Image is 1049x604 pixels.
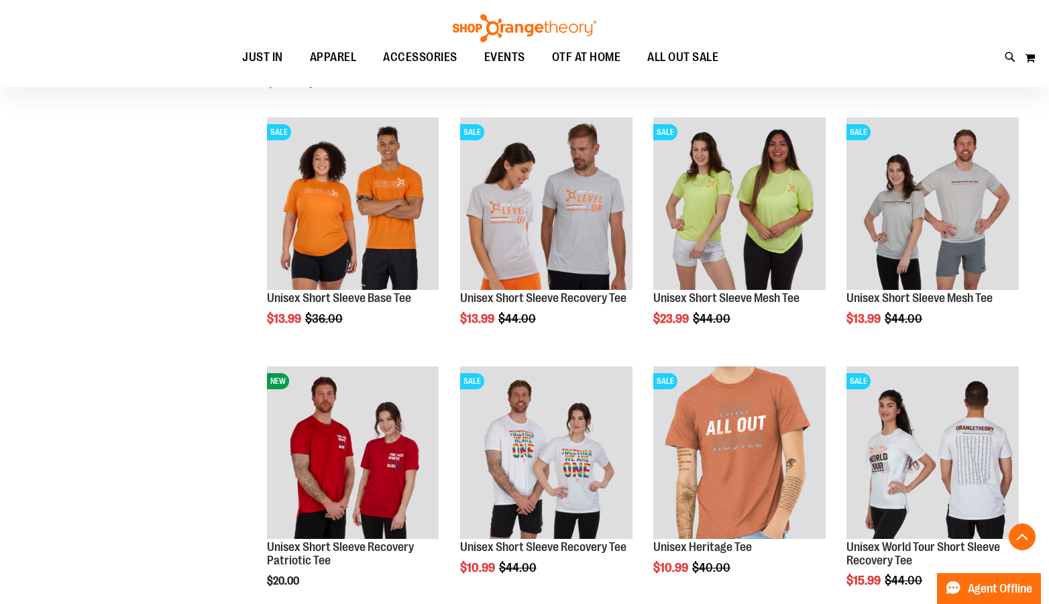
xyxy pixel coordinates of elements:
[653,117,826,290] img: Product image for Unisex Short Sleeve Mesh Tee
[453,111,639,359] div: product
[451,14,598,42] img: Shop Orangetheory
[460,540,626,554] a: Unisex Short Sleeve Recovery Tee
[267,366,439,541] a: Product image for Unisex Short Sleeve Recovery Patriotic TeeNEW
[968,583,1032,595] span: Agent Offline
[267,373,289,389] span: NEW
[498,312,538,325] span: $44.00
[653,124,677,140] span: SALE
[267,540,414,567] a: Unisex Short Sleeve Recovery Patriotic Tee
[460,291,626,305] a: Unisex Short Sleeve Recovery Tee
[846,117,1019,290] img: Product image for Unisex Short Sleeve Mesh Tee
[267,366,439,539] img: Product image for Unisex Short Sleeve Recovery Patriotic Tee
[647,111,832,359] div: product
[885,312,924,325] span: $44.00
[885,574,924,587] span: $44.00
[653,561,690,574] span: $10.99
[460,117,632,290] img: Product image for Unisex Short Sleeve Recovery Tee
[653,366,826,541] a: Product image for Unisex Heritage TeeSALE
[693,312,732,325] span: $44.00
[647,42,718,72] span: ALL OUT SALE
[460,373,484,389] span: SALE
[460,366,632,539] img: Product image for Unisex Short Sleeve Recovery Tee
[260,111,446,359] div: product
[937,573,1041,604] button: Agent Offline
[846,291,993,305] a: Unisex Short Sleeve Mesh Tee
[267,575,301,587] span: $20.00
[846,540,1000,567] a: Unisex World Tour Short Sleeve Recovery Tee
[267,117,439,292] a: Product image for Unisex Short Sleeve Base TeeSALE
[1009,523,1036,550] button: Back To Top
[552,42,621,72] span: OTF AT HOME
[305,312,345,325] span: $36.00
[692,561,732,574] span: $40.00
[242,42,283,72] span: JUST IN
[267,124,291,140] span: SALE
[840,111,1026,359] div: product
[653,117,826,292] a: Product image for Unisex Short Sleeve Mesh TeeSALE
[846,366,1019,539] img: Product image for Unisex World Tour Short Sleeve Recovery Tee
[499,561,539,574] span: $44.00
[653,291,799,305] a: Unisex Short Sleeve Mesh Tee
[460,117,632,292] a: Product image for Unisex Short Sleeve Recovery TeeSALE
[460,124,484,140] span: SALE
[653,373,677,389] span: SALE
[846,124,871,140] span: SALE
[653,312,691,325] span: $23.99
[846,312,883,325] span: $13.99
[267,312,303,325] span: $13.99
[267,117,439,290] img: Product image for Unisex Short Sleeve Base Tee
[267,291,411,305] a: Unisex Short Sleeve Base Tee
[383,42,457,72] span: ACCESSORIES
[460,312,496,325] span: $13.99
[484,42,525,72] span: EVENTS
[846,117,1019,292] a: Product image for Unisex Short Sleeve Mesh TeeSALE
[310,42,357,72] span: APPAREL
[653,540,752,554] a: Unisex Heritage Tee
[846,574,883,587] span: $15.99
[460,366,632,541] a: Product image for Unisex Short Sleeve Recovery TeeSALE
[846,366,1019,541] a: Product image for Unisex World Tour Short Sleeve Recovery TeeSALE
[460,561,497,574] span: $10.99
[653,366,826,539] img: Product image for Unisex Heritage Tee
[846,373,871,389] span: SALE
